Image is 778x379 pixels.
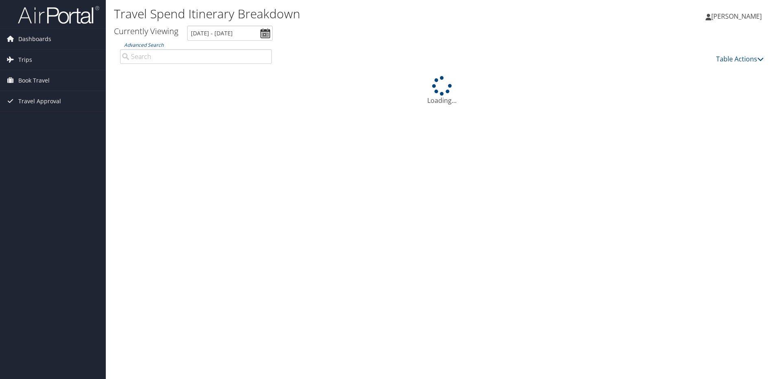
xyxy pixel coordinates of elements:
h1: Travel Spend Itinerary Breakdown [114,5,551,22]
a: Table Actions [716,54,764,63]
a: Advanced Search [124,41,164,48]
img: airportal-logo.png [18,5,99,24]
h3: Currently Viewing [114,26,178,37]
a: [PERSON_NAME] [706,4,770,28]
span: Book Travel [18,70,50,91]
span: Travel Approval [18,91,61,111]
input: [DATE] - [DATE] [187,26,273,41]
span: Trips [18,50,32,70]
span: Dashboards [18,29,51,49]
input: Advanced Search [120,49,272,64]
div: Loading... [114,76,770,105]
span: [PERSON_NAME] [711,12,762,21]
